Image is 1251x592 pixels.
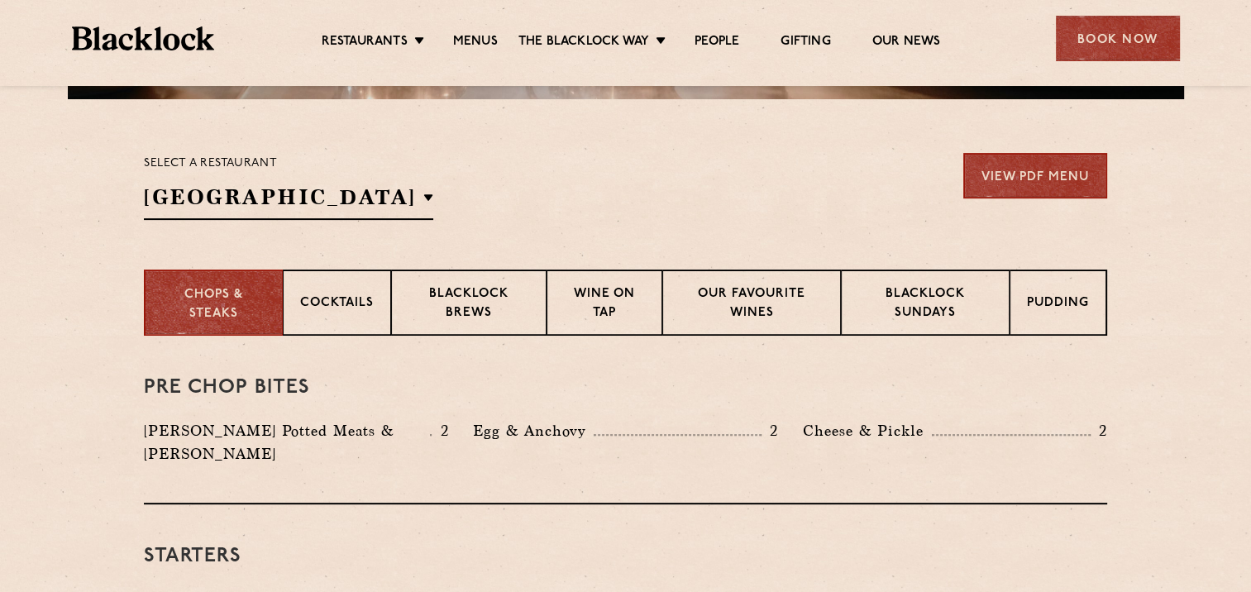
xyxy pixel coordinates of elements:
a: Our News [872,34,941,52]
p: Chops & Steaks [162,286,265,323]
p: Wine on Tap [564,285,645,324]
p: Select a restaurant [144,153,433,174]
p: Pudding [1027,294,1089,315]
p: Egg & Anchovy [473,419,594,442]
p: 2 [762,420,778,442]
h3: Pre Chop Bites [144,377,1107,399]
p: Blacklock Brews [408,285,529,324]
img: BL_Textured_Logo-footer-cropped.svg [72,26,215,50]
a: People [695,34,739,52]
p: Blacklock Sundays [858,285,992,324]
p: 2 [1091,420,1107,442]
p: Cheese & Pickle [803,419,932,442]
a: Gifting [781,34,830,52]
a: View PDF Menu [963,153,1107,198]
div: Book Now [1056,16,1180,61]
h3: Starters [144,546,1107,567]
p: 2 [432,420,448,442]
a: The Blacklock Way [518,34,649,52]
p: Cocktails [300,294,374,315]
a: Menus [453,34,498,52]
h2: [GEOGRAPHIC_DATA] [144,183,433,220]
p: Our favourite wines [680,285,823,324]
a: Restaurants [322,34,408,52]
p: [PERSON_NAME] Potted Meats & [PERSON_NAME] [144,419,430,465]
